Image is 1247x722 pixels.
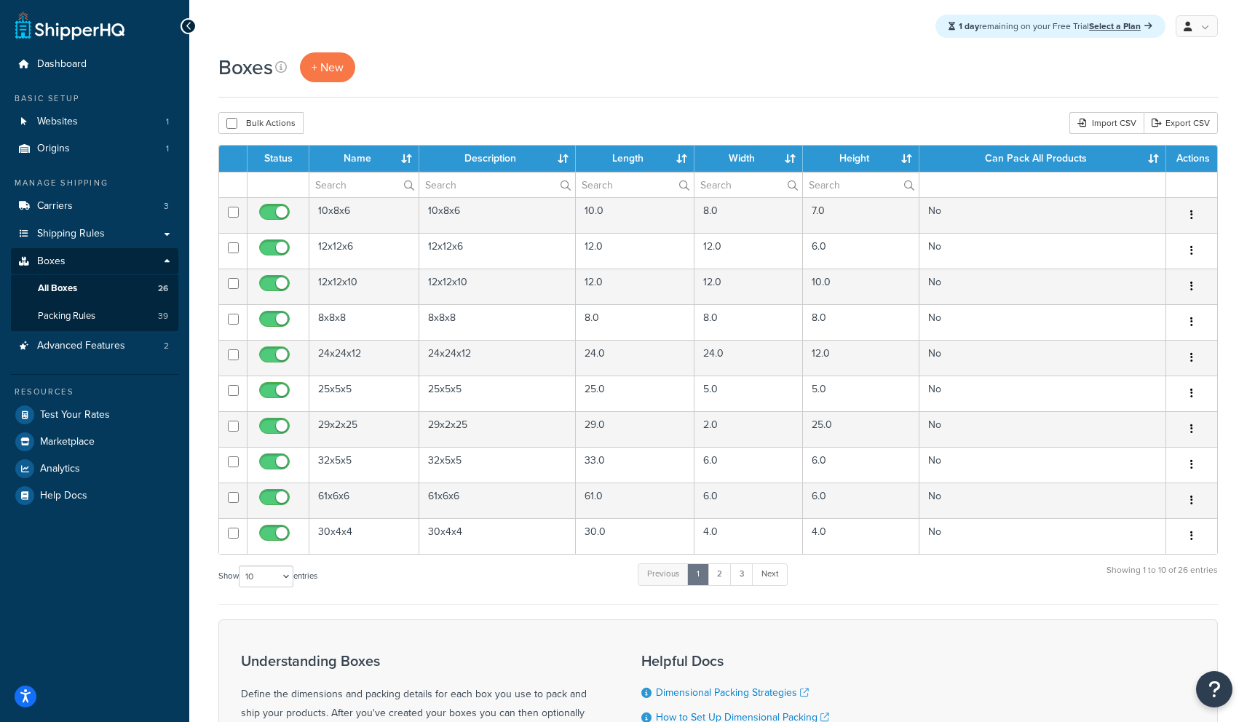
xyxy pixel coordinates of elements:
a: Packing Rules 39 [11,303,178,330]
a: Export CSV [1144,112,1218,134]
td: No [919,411,1166,447]
a: 1 [687,563,709,585]
select: Showentries [239,566,293,587]
h3: Helpful Docs [641,653,870,669]
span: 26 [158,282,168,295]
a: Analytics [11,456,178,482]
th: Actions [1166,146,1217,172]
a: 3 [730,563,753,585]
span: Help Docs [40,490,87,502]
td: 8.0 [694,197,804,233]
a: Previous [638,563,689,585]
td: 30.0 [576,518,694,554]
td: 25.0 [803,411,919,447]
th: Name : activate to sort column ascending [309,146,419,172]
td: 61x6x6 [309,483,419,518]
span: 39 [158,310,168,322]
td: 24x24x12 [419,340,576,376]
span: All Boxes [38,282,77,295]
td: No [919,269,1166,304]
td: No [919,340,1166,376]
li: Marketplace [11,429,178,455]
td: 33.0 [576,447,694,483]
li: Boxes [11,248,178,331]
th: Status [248,146,309,172]
a: Test Your Rates [11,402,178,428]
td: 7.0 [803,197,919,233]
div: Resources [11,386,178,398]
td: No [919,518,1166,554]
span: Dashboard [37,58,87,71]
span: Websites [37,116,78,128]
td: 10x8x6 [419,197,576,233]
td: No [919,447,1166,483]
a: + New [300,52,355,82]
span: Origins [37,143,70,155]
a: Select a Plan [1089,20,1152,33]
input: Search [309,172,419,197]
li: Origins [11,135,178,162]
div: Manage Shipping [11,177,178,189]
td: 6.0 [803,233,919,269]
input: Search [576,172,694,197]
td: 29x2x25 [419,411,576,447]
td: 25.0 [576,376,694,411]
span: + New [312,59,344,76]
th: Can Pack All Products : activate to sort column ascending [919,146,1166,172]
td: 10.0 [576,197,694,233]
td: No [919,197,1166,233]
span: Test Your Rates [40,409,110,421]
td: 30x4x4 [309,518,419,554]
td: 32x5x5 [419,447,576,483]
div: Basic Setup [11,92,178,105]
li: Help Docs [11,483,178,509]
div: remaining on your Free Trial [935,15,1165,38]
td: 61.0 [576,483,694,518]
label: Show entries [218,566,317,587]
button: Bulk Actions [218,112,304,134]
td: 12.0 [694,269,804,304]
a: Next [752,563,788,585]
td: 4.0 [803,518,919,554]
td: 12.0 [576,269,694,304]
li: All Boxes [11,275,178,302]
th: Length : activate to sort column ascending [576,146,694,172]
td: No [919,233,1166,269]
a: Dimensional Packing Strategies [656,685,809,700]
input: Search [694,172,803,197]
td: No [919,483,1166,518]
span: Boxes [37,255,66,268]
li: Carriers [11,193,178,220]
td: 30x4x4 [419,518,576,554]
a: Boxes [11,248,178,275]
span: 1 [166,143,169,155]
td: 6.0 [803,483,919,518]
span: Carriers [37,200,73,213]
td: 12x12x10 [419,269,576,304]
span: Packing Rules [38,310,95,322]
td: 6.0 [803,447,919,483]
td: 10x8x6 [309,197,419,233]
td: 12.0 [576,233,694,269]
td: 12x12x10 [309,269,419,304]
li: Dashboard [11,51,178,78]
td: 24.0 [694,340,804,376]
td: 8.0 [803,304,919,340]
td: 24x24x12 [309,340,419,376]
a: 2 [708,563,732,585]
th: Width : activate to sort column ascending [694,146,804,172]
td: 8x8x8 [419,304,576,340]
td: 25x5x5 [309,376,419,411]
span: Advanced Features [37,340,125,352]
td: 6.0 [694,447,804,483]
td: No [919,304,1166,340]
span: Analytics [40,463,80,475]
h3: Understanding Boxes [241,653,605,669]
button: Open Resource Center [1196,671,1232,707]
li: Advanced Features [11,333,178,360]
input: Search [419,172,575,197]
td: 10.0 [803,269,919,304]
a: Websites 1 [11,108,178,135]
